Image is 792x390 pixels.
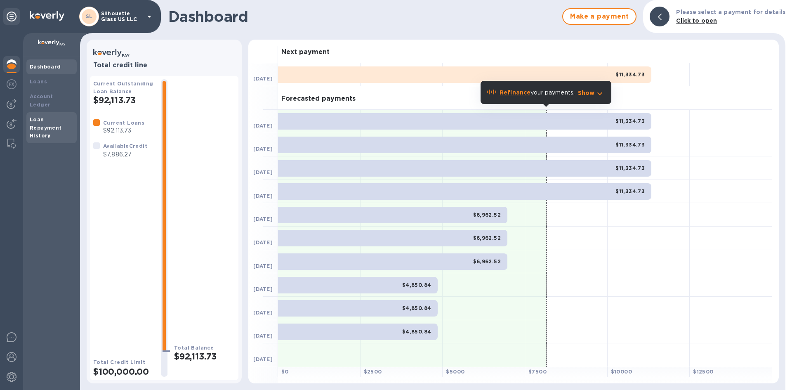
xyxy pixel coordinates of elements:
b: $6,962.52 [473,212,501,218]
b: [DATE] [253,76,273,82]
b: $4,850.84 [402,305,431,311]
b: $11,334.73 [615,188,645,194]
b: [DATE] [253,216,273,222]
b: $ 5000 [446,369,464,375]
b: Total Credit Limit [93,359,145,365]
b: [DATE] [253,169,273,175]
b: Current Outstanding Loan Balance [93,80,153,95]
p: Show [578,89,595,97]
p: Silhouette Glass US LLC [101,11,142,22]
p: $92,113.73 [103,126,144,135]
b: Total Balance [174,345,214,351]
b: [DATE] [253,310,273,316]
b: Loan Repayment History [30,116,62,139]
b: $ 0 [281,369,289,375]
b: $11,334.73 [615,165,645,171]
b: $ 2500 [364,369,382,375]
b: Refinance [500,89,530,96]
b: [DATE] [253,193,273,199]
b: SL [86,13,93,19]
h2: $100,000.00 [93,366,154,377]
b: Please select a payment for details [676,9,785,15]
b: Account Ledger [30,93,53,108]
div: Unpin categories [3,8,20,25]
b: $11,334.73 [615,71,645,78]
h3: Total credit line [93,61,235,69]
b: $4,850.84 [402,329,431,335]
button: Show [578,89,605,97]
img: Foreign exchange [7,79,16,89]
b: [DATE] [253,263,273,269]
b: $4,850.84 [402,282,431,288]
p: your payments. [500,88,575,97]
h3: Forecasted payments [281,95,356,103]
b: [DATE] [253,146,273,152]
b: Click to open [676,17,717,24]
h3: Next payment [281,48,330,56]
b: [DATE] [253,333,273,339]
b: $ 12500 [693,369,713,375]
h1: Dashboard [168,8,558,25]
b: Loans [30,78,47,85]
b: [DATE] [253,123,273,129]
h2: $92,113.73 [174,351,235,362]
span: Make a payment [570,12,629,21]
b: Current Loans [103,120,144,126]
b: $11,334.73 [615,118,645,124]
button: Make a payment [562,8,636,25]
p: $7,886.27 [103,150,147,159]
b: $ 7500 [528,369,547,375]
img: Logo [30,11,64,21]
b: $6,962.52 [473,235,501,241]
b: [DATE] [253,239,273,246]
h2: $92,113.73 [93,95,154,105]
b: [DATE] [253,286,273,292]
b: Dashboard [30,64,61,70]
b: $6,962.52 [473,258,501,265]
b: $11,334.73 [615,142,645,148]
b: [DATE] [253,356,273,362]
b: $ 10000 [611,369,632,375]
b: Available Credit [103,143,147,149]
